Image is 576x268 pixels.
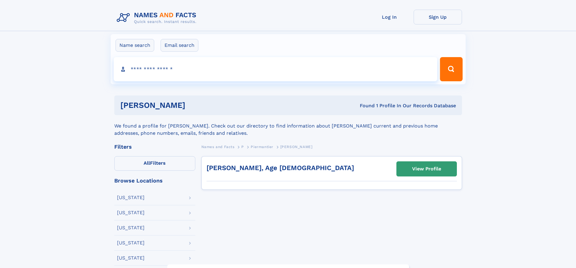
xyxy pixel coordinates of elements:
div: View Profile [412,162,441,176]
div: [US_STATE] [117,256,145,260]
div: [US_STATE] [117,225,145,230]
a: Names and Facts [201,143,235,150]
label: Filters [114,156,195,171]
a: View Profile [397,162,457,176]
a: Piermantier [251,143,273,150]
span: P [241,145,244,149]
span: Piermantier [251,145,273,149]
span: All [144,160,150,166]
div: [US_STATE] [117,210,145,215]
a: Log In [365,10,414,24]
input: search input [114,57,438,81]
button: Search Button [440,57,462,81]
div: Browse Locations [114,178,195,183]
a: Sign Up [414,10,462,24]
label: Email search [161,39,198,52]
a: [PERSON_NAME], Age [DEMOGRAPHIC_DATA] [207,164,354,172]
span: [PERSON_NAME] [280,145,313,149]
h1: [PERSON_NAME] [120,102,273,109]
a: P [241,143,244,150]
label: Name search [116,39,154,52]
div: We found a profile for [PERSON_NAME]. Check out our directory to find information about [PERSON_N... [114,115,462,137]
div: [US_STATE] [117,195,145,200]
div: [US_STATE] [117,241,145,245]
img: Logo Names and Facts [114,10,201,26]
div: Found 1 Profile In Our Records Database [272,102,456,109]
div: Filters [114,144,195,150]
